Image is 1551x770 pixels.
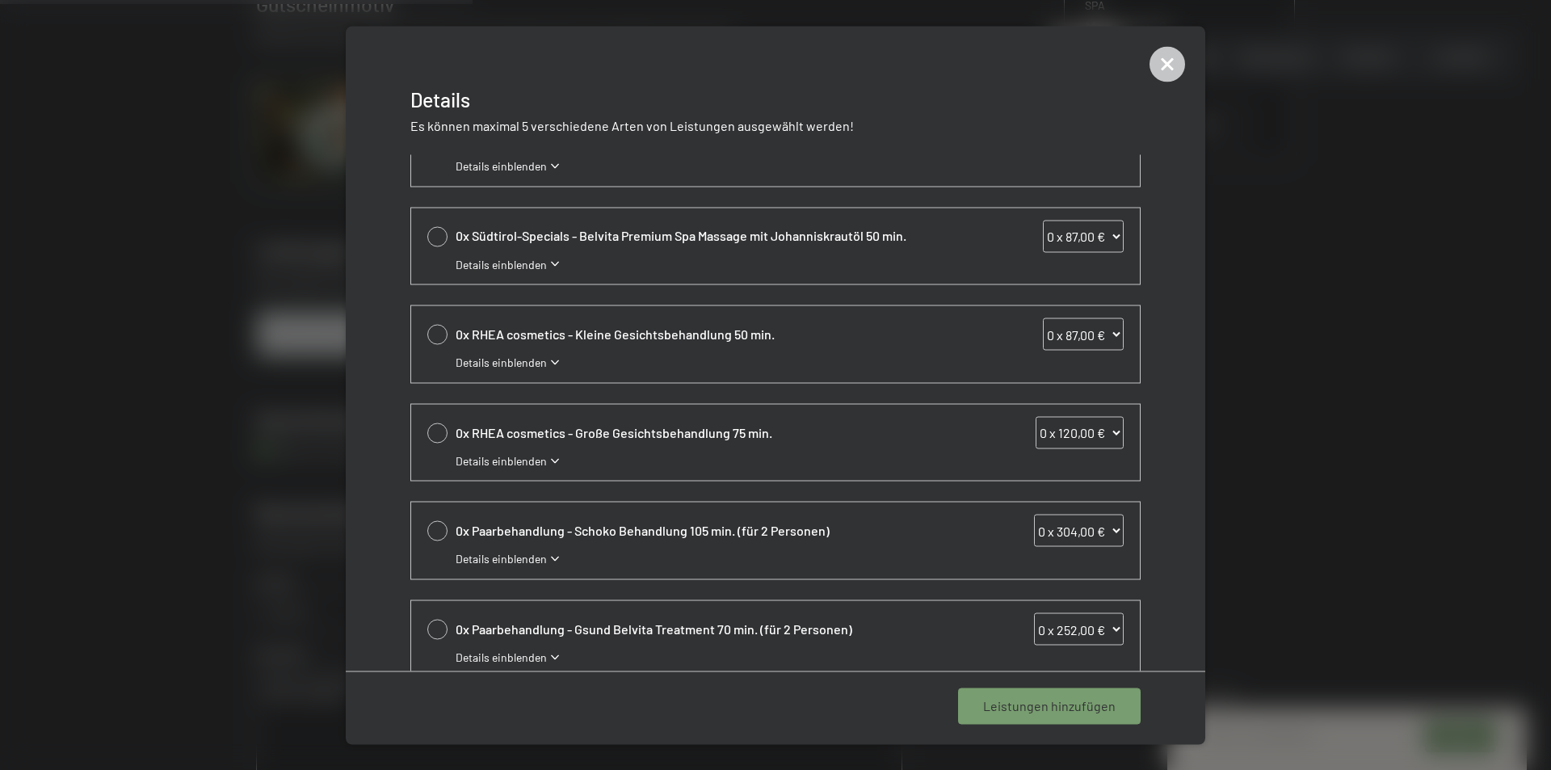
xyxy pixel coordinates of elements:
[456,452,547,469] span: Details einblenden
[410,116,1141,134] p: Es können maximal 5 verschiedene Arten von Leistungen ausgewählt werden!
[456,650,547,666] span: Details einblenden
[456,227,956,245] span: 0x Südtirol-Specials - Belvita Premium Spa Massage mit Johanniskrautöl 50 min.
[456,620,956,637] span: 0x Paarbehandlung - Gsund Belvita Treatment 70 min. (für 2 Personen)
[983,697,1116,715] span: Leistungen hinzufügen
[410,86,470,111] span: Details
[456,551,547,567] span: Details einblenden
[456,326,956,343] span: 0x RHEA cosmetics - Kleine Gesichtsbehandlung 50 min.
[456,256,547,272] span: Details einblenden
[456,158,547,175] span: Details einblenden
[456,423,956,441] span: 0x RHEA cosmetics - Große Gesichtsbehandlung 75 min.
[456,355,547,371] span: Details einblenden
[456,522,956,540] span: 0x Paarbehandlung - Schoko Behandlung 105 min. (für 2 Personen)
